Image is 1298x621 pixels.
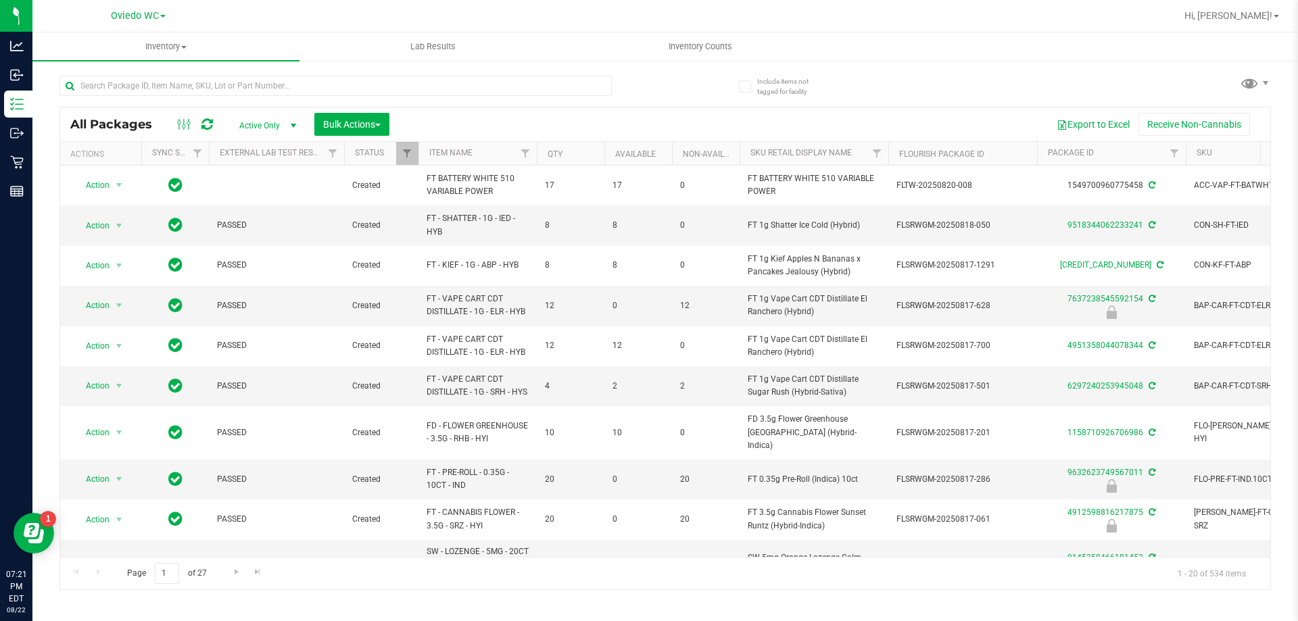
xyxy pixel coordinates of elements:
span: FD - FLOWER GREENHOUSE - 3.5G - RHB - HYI [427,420,529,445]
span: Action [74,470,110,489]
span: PASSED [217,473,336,486]
span: select [111,176,128,195]
span: FLSRWGM-20250817-628 [896,299,1029,312]
span: Action [74,176,110,195]
span: FT 0.35g Pre-Roll (Indica) 10ct [748,473,880,486]
span: PASSED [217,259,336,272]
span: In Sync [168,470,183,489]
span: PASSED [217,219,336,232]
a: Qty [548,149,562,159]
a: 9518344062233241 [1067,220,1143,230]
span: 10 [612,426,664,439]
span: BAP-CAR-FT-CDT-ELR1M [1194,339,1296,352]
a: Inventory [32,32,299,61]
span: FT 1g Shatter Ice Cold (Hybrid) [748,219,880,232]
span: FLSRWGM-20250817-700 [896,339,1029,352]
span: Created [352,473,410,486]
span: In Sync [168,296,183,315]
span: 0 [680,219,731,232]
span: Sync from Compliance System [1147,428,1155,437]
a: Package ID [1048,148,1094,157]
span: 10 [545,426,596,439]
button: Export to Excel [1048,113,1138,136]
span: select [111,337,128,355]
span: BAP-CAR-FT-CDT-ELR1M [1194,299,1296,312]
span: [PERSON_NAME]-FT-CAN-SRZ [1194,506,1296,532]
span: Sync from Compliance System [1155,260,1163,270]
a: Flourish Package ID [899,149,984,159]
span: CON-KF-FT-ABP [1194,259,1296,272]
span: select [111,216,128,235]
a: Item Name [429,148,473,157]
span: CON-SH-FT-IED [1194,219,1296,232]
span: Include items not tagged for facility [757,76,825,97]
a: SKU [1197,148,1212,157]
span: FT - VAPE CART CDT DISTILLATE - 1G - ELR - HYB [427,293,529,318]
span: FLSRWGM-20250817-201 [896,426,1029,439]
inline-svg: Analytics [10,39,24,53]
span: FT 1g Vape Cart CDT Distillate El Ranchero (Hybrid) [748,333,880,359]
span: Action [74,423,110,442]
a: Filter [187,142,209,165]
a: Lab Results [299,32,567,61]
a: Filter [514,142,537,165]
span: 0 [680,339,731,352]
span: FT - CANNABIS FLOWER - 3.5G - SRZ - HYI [427,506,529,532]
span: 0 [680,426,731,439]
span: 0 [612,513,664,526]
a: Filter [396,142,418,165]
a: Filter [1163,142,1186,165]
span: FLSRWGM-20250817-501 [896,380,1029,393]
span: select [111,296,128,315]
span: PASSED [217,513,336,526]
span: FLSRWGM-20250817-286 [896,473,1029,486]
a: 7637238545592154 [1067,294,1143,303]
span: 12 [680,299,731,312]
div: Actions [70,149,136,159]
span: FT - VAPE CART CDT DISTILLATE - 1G - ELR - HYB [427,333,529,359]
span: In Sync [168,423,183,442]
span: 0 [612,473,664,486]
span: PASSED [217,380,336,393]
button: Bulk Actions [314,113,389,136]
span: PASSED [217,426,336,439]
span: In Sync [168,510,183,528]
span: Action [74,555,110,574]
inline-svg: Inventory [10,97,24,111]
span: FD 3.5g Flower Greenhouse [GEOGRAPHIC_DATA] (Hybrid-Indica) [748,413,880,452]
span: Sync from Compliance System [1147,220,1155,230]
span: 12 [545,299,596,312]
a: Inventory Counts [567,32,834,61]
span: FT 1g Vape Cart CDT Distillate Sugar Rush (Hybrid-Sativa) [748,373,880,399]
span: Created [352,299,410,312]
span: Hi, [PERSON_NAME]! [1184,10,1272,21]
span: 8 [612,219,664,232]
span: ACC-VAP-FT-BATWHTVAR [1194,179,1296,192]
a: 4912598816217875 [1067,507,1143,517]
span: FT - PRE-ROLL - 0.35G - 10CT - IND [427,466,529,492]
span: 8 [545,259,596,272]
span: 4 [545,380,596,393]
span: In Sync [168,555,183,574]
span: Created [352,513,410,526]
span: Inventory [32,41,299,53]
a: Available [615,149,656,159]
iframe: Resource center unread badge [40,511,56,527]
span: Inventory Counts [650,41,750,53]
a: Non-Available [683,149,743,159]
span: FLSRWGM-20250818-050 [896,219,1029,232]
a: 6297240253945048 [1067,381,1143,391]
span: 20 [680,473,731,486]
span: 0 [612,299,664,312]
div: Newly Received [1035,479,1188,493]
span: 0 [680,179,731,192]
a: Filter [322,142,344,165]
span: Created [352,259,410,272]
span: Created [352,179,410,192]
a: Filter [866,142,888,165]
span: FLO-PRE-FT-IND.10CT [1194,473,1296,486]
a: Sync Status [152,148,204,157]
a: Go to the last page [248,563,268,581]
span: FT - VAPE CART CDT DISTILLATE - 1G - SRH - HYS [427,373,529,399]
